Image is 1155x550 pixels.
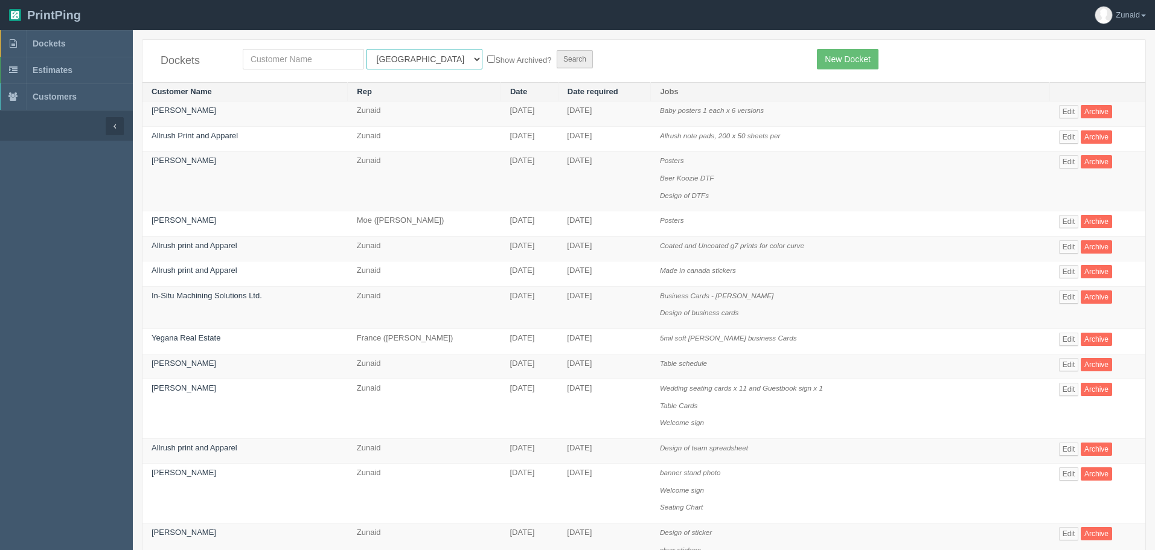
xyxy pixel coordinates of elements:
td: [DATE] [558,211,651,237]
a: [PERSON_NAME] [152,359,216,368]
i: Coated and Uncoated g7 prints for color curve [660,241,804,249]
a: New Docket [817,49,878,69]
a: Archive [1081,290,1112,304]
a: Edit [1059,240,1079,254]
td: [DATE] [558,286,651,328]
a: [PERSON_NAME] [152,156,216,165]
td: Zunaid [348,236,501,261]
img: logo-3e63b451c926e2ac314895c53de4908e5d424f24456219fb08d385ab2e579770.png [9,9,21,21]
a: Archive [1081,333,1112,346]
td: Zunaid [348,286,501,328]
td: [DATE] [501,101,558,127]
span: Estimates [33,65,72,75]
td: [DATE] [558,101,651,127]
a: Allrush print and Apparel [152,443,237,452]
a: Edit [1059,290,1079,304]
i: Allrush note pads, 200 x 50 sheets per [660,132,780,139]
a: [PERSON_NAME] [152,528,216,537]
img: avatar_default-7531ab5dedf162e01f1e0bb0964e6a185e93c5c22dfe317fb01d7f8cd2b1632c.jpg [1095,7,1112,24]
td: [DATE] [558,236,651,261]
a: Archive [1081,240,1112,254]
td: Zunaid [348,438,501,464]
a: Archive [1081,265,1112,278]
td: [DATE] [501,152,558,211]
i: Seating Chart [660,503,703,511]
i: Welcome sign [660,418,704,426]
a: Archive [1081,105,1112,118]
td: [DATE] [558,438,651,464]
a: Archive [1081,358,1112,371]
a: Edit [1059,130,1079,144]
a: [PERSON_NAME] [152,383,216,392]
a: Edit [1059,215,1079,228]
th: Jobs [651,82,1050,101]
td: [DATE] [501,236,558,261]
td: [DATE] [501,464,558,523]
td: Zunaid [348,152,501,211]
a: Date required [568,87,618,96]
a: Edit [1059,333,1079,346]
a: Edit [1059,155,1079,168]
td: Zunaid [348,354,501,379]
i: Posters [660,216,684,224]
i: Made in canada stickers [660,266,736,274]
a: Allrush print and Apparel [152,266,237,275]
td: Moe ([PERSON_NAME]) [348,211,501,237]
input: Show Archived? [487,55,495,63]
i: Table schedule [660,359,707,367]
a: [PERSON_NAME] [152,106,216,115]
td: [DATE] [501,354,558,379]
td: Zunaid [348,261,501,287]
td: [DATE] [501,211,558,237]
i: Table Cards [660,401,698,409]
a: Edit [1059,527,1079,540]
a: Archive [1081,467,1112,481]
i: Design of sticker [660,528,712,536]
i: Business Cards - [PERSON_NAME] [660,292,773,299]
td: [DATE] [558,379,651,439]
td: Zunaid [348,379,501,439]
a: Customer Name [152,87,212,96]
a: Edit [1059,443,1079,456]
a: Archive [1081,527,1112,540]
a: Edit [1059,467,1079,481]
td: Zunaid [348,126,501,152]
input: Search [557,50,593,68]
a: Edit [1059,105,1079,118]
i: Design of DTFs [660,191,709,199]
i: banner stand photo [660,468,721,476]
i: Wedding seating cards x 11 and Guestbook sign x 1 [660,384,823,392]
td: [DATE] [501,379,558,439]
span: Dockets [33,39,65,48]
td: [DATE] [558,152,651,211]
input: Customer Name [243,49,364,69]
a: Archive [1081,443,1112,456]
a: Archive [1081,155,1112,168]
td: [DATE] [501,438,558,464]
td: Zunaid [348,101,501,127]
i: Baby posters 1 each x 6 versions [660,106,764,114]
td: [DATE] [558,261,651,287]
td: [DATE] [558,354,651,379]
i: 5mil soft [PERSON_NAME] business Cards [660,334,797,342]
h4: Dockets [161,55,225,67]
a: Archive [1081,215,1112,228]
td: [DATE] [501,261,558,287]
td: [DATE] [558,464,651,523]
label: Show Archived? [487,53,551,66]
i: Design of business cards [660,309,739,316]
td: Zunaid [348,464,501,523]
a: Rep [357,87,372,96]
a: Date [510,87,527,96]
a: Edit [1059,265,1079,278]
a: Yegana Real Estate [152,333,220,342]
i: Design of team spreadsheet [660,444,748,452]
td: [DATE] [501,328,558,354]
i: Beer Koozie DTF [660,174,714,182]
a: Edit [1059,383,1079,396]
i: Posters [660,156,684,164]
span: Customers [33,92,77,101]
td: France ([PERSON_NAME]) [348,328,501,354]
a: [PERSON_NAME] [152,468,216,477]
a: Edit [1059,358,1079,371]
